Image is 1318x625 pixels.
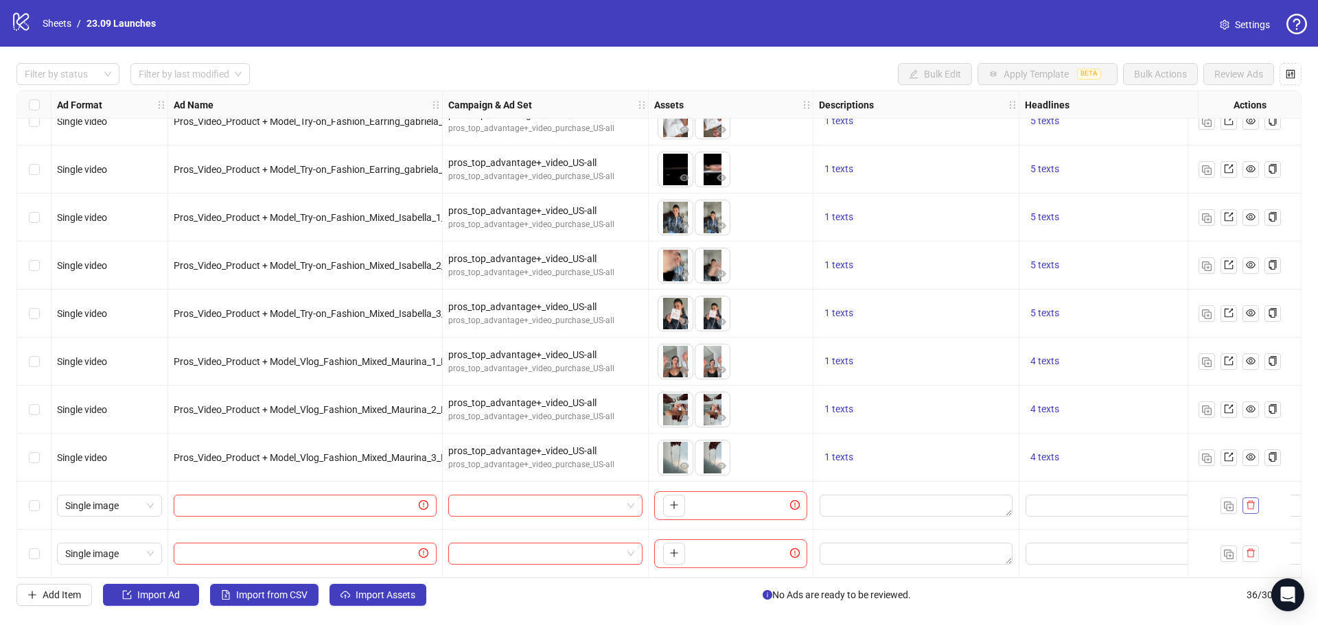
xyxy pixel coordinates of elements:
span: info-circle [763,590,772,600]
button: Preview [676,266,693,283]
span: eye [1246,308,1256,318]
strong: Headlines [1025,97,1070,113]
button: 5 texts [1025,113,1065,130]
button: 1 texts [819,401,859,418]
img: Asset 2 [695,248,730,283]
a: 23.09 Launches [84,16,159,31]
button: Preview [676,122,693,139]
div: pros_top_advantage+_video_purchase_US-all [448,266,643,279]
img: Asset 1 [658,296,693,331]
button: Preview [676,458,693,475]
span: delete [1246,548,1256,558]
span: copy [1268,308,1277,318]
span: holder [802,100,811,110]
button: Preview [676,170,693,187]
button: Duplicate [1199,305,1215,322]
span: eye [680,173,689,182]
button: Preview [713,362,730,379]
button: Preview [676,218,693,235]
span: eye [717,365,726,375]
span: Settings [1235,17,1270,32]
span: eye [680,125,689,134]
img: Asset 1 [658,152,693,187]
span: eye [680,317,689,327]
img: Duplicate [1202,261,1212,271]
span: Single image [65,495,154,516]
span: export [1224,452,1234,462]
img: Duplicate [1202,357,1212,367]
img: Duplicate [1224,502,1234,511]
span: eye [1246,404,1256,414]
span: copy [1268,164,1277,174]
button: Apply TemplateBETA [978,63,1118,85]
span: 5 texts [1030,259,1059,270]
img: Duplicate [1202,213,1212,223]
span: eye [1246,356,1256,366]
button: Preview [713,218,730,235]
span: copy [1268,452,1277,462]
span: Pros_Video_Product + Model_Try-on_Fashion_Earring_gabriela_3_Fall_[DATE] [174,164,500,175]
span: Single video [57,212,107,223]
span: export [1224,308,1234,318]
button: Duplicate [1199,401,1215,418]
button: Duplicate [1199,449,1215,466]
span: Single video [57,116,107,127]
div: Select row 35 [17,482,51,530]
img: Asset 1 [658,200,693,235]
span: Import Ad [137,589,180,600]
span: eye [1246,212,1256,222]
button: Preview [676,362,693,379]
span: Single video [57,260,107,271]
div: Resize Ad Name column [439,91,442,118]
button: Duplicate [1199,353,1215,370]
div: pros_top_advantage+_video_US-all [448,443,643,458]
button: Add [663,495,685,517]
button: 1 texts [819,161,859,178]
button: Add Item [16,584,92,606]
button: Preview [713,122,730,139]
button: Configure table settings [1280,63,1302,85]
span: holder [811,100,821,110]
div: pros_top_advantage+_video_purchase_US-all [448,314,643,327]
span: eye [680,221,689,231]
span: eye [1246,260,1256,270]
button: Review Ads [1203,63,1274,85]
span: exclamation-circle [419,548,428,558]
span: holder [441,100,450,110]
img: Asset 1 [658,392,693,427]
button: 1 texts [819,305,859,322]
div: pros_top_advantage+_video_purchase_US-all [448,362,643,375]
div: Open Intercom Messenger [1271,578,1304,611]
div: Select row 30 [17,241,51,290]
strong: Actions [1234,97,1267,113]
span: copy [1268,404,1277,414]
span: Single image [65,543,154,564]
strong: Ad Format [57,97,102,113]
span: export [1224,356,1234,366]
div: Resize Ad Format column [164,91,167,118]
span: eye [680,365,689,375]
img: Duplicate [1202,117,1212,127]
span: Pros_Video_Product + Model_Vlog_Fashion_Mixed_Maurina_3_Fall Collection_Fall_[DATE] [174,452,551,463]
img: Asset 2 [695,296,730,331]
span: file-excel [221,590,231,600]
span: Pros_Video_Product + Model_Vlog_Fashion_Mixed_Maurina_2_Fall Collection_Fall_[DATE] [174,404,551,415]
span: eye [1246,164,1256,174]
span: plus [27,590,37,600]
span: 1 texts [824,163,853,174]
div: Resize Descriptions column [1015,91,1019,118]
button: 5 texts [1025,257,1065,274]
button: Preview [713,458,730,475]
button: Bulk Edit [898,63,972,85]
span: plus [669,500,679,510]
span: export [1224,260,1234,270]
button: Preview [713,314,730,331]
button: 1 texts [819,449,859,466]
span: control [1286,69,1295,79]
span: 4 texts [1030,451,1059,462]
div: Select row 36 [17,530,51,578]
div: pros_top_advantage+_video_US-all [448,155,643,170]
img: Asset 2 [695,392,730,427]
img: Asset 2 [695,200,730,235]
div: pros_top_advantage+_video_purchase_US-all [448,410,643,423]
